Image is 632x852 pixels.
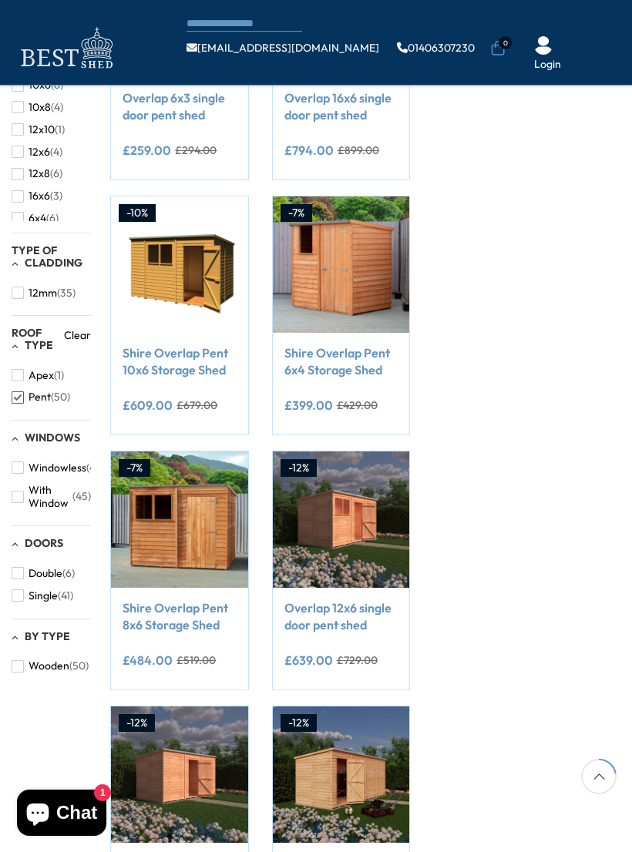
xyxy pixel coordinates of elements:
[12,655,89,677] button: Wooden
[12,163,62,185] button: 12x8
[273,196,409,333] img: Shire Overlap Pent 6x4 Storage Shed - Best Shed
[284,89,398,124] a: Overlap 16x6 single door pent shed
[12,386,70,408] button: Pent
[111,196,247,333] img: Shire Overlap Pent 10x6 Storage Shed - Best Shed
[12,207,59,230] button: 6x4
[29,123,55,136] span: 12x10
[29,484,72,510] span: With Window
[12,119,65,141] button: 12x10
[534,36,553,55] img: User Icon
[284,399,333,411] ins: £399.00
[123,399,173,411] ins: £609.00
[57,287,76,300] span: (35)
[284,144,334,156] ins: £794.00
[337,655,378,666] del: £729.00
[50,190,62,203] span: (3)
[12,23,119,73] img: logo
[337,400,378,411] del: £429.00
[29,79,51,92] span: 10x6
[29,659,69,673] span: Wooden
[86,461,99,475] span: (4)
[499,36,512,49] span: 0
[12,326,53,351] span: Roof Type
[123,654,173,666] ins: £484.00
[29,391,51,404] span: Pent
[25,431,80,444] span: Windows
[187,42,379,53] a: [EMAIL_ADDRESS][DOMAIN_NAME]
[12,479,91,515] button: With Window
[284,344,398,379] a: Shire Overlap Pent 6x4 Storage Shed
[69,659,89,673] span: (50)
[12,562,75,585] button: Double
[50,146,62,159] span: (4)
[72,490,91,503] span: (45)
[12,282,76,304] button: 12mm
[119,204,156,223] div: -10%
[29,190,50,203] span: 16x6
[29,369,54,382] span: Apex
[12,457,99,479] button: Windowless
[175,145,217,156] del: £294.00
[119,714,155,733] div: -12%
[29,101,51,114] span: 10x8
[25,629,70,643] span: By Type
[281,459,317,478] div: -12%
[12,141,62,163] button: 12x6
[111,451,247,588] img: Shire Overlap Pent 8x6 Storage Shed - Best Shed
[55,123,65,136] span: (1)
[50,167,62,180] span: (6)
[29,212,46,225] span: 6x4
[29,461,86,475] span: Windowless
[29,167,50,180] span: 12x8
[25,536,63,550] span: Doors
[51,101,63,114] span: (4)
[176,400,217,411] del: £679.00
[29,589,58,602] span: Single
[58,589,73,602] span: (41)
[490,41,506,56] a: 0
[338,145,379,156] del: £899.00
[12,585,73,607] button: Single
[51,79,63,92] span: (6)
[12,96,63,119] button: 10x8
[54,369,64,382] span: (1)
[284,654,333,666] ins: £639.00
[29,146,50,159] span: 12x6
[12,185,62,207] button: 16x6
[119,459,150,478] div: -7%
[12,243,82,269] span: Type of Cladding
[123,344,236,379] a: Shire Overlap Pent 10x6 Storage Shed
[281,204,312,223] div: -7%
[29,287,57,300] span: 12mm
[534,57,561,72] a: Login
[397,42,475,53] a: 01406307230
[51,391,70,404] span: (50)
[123,89,236,124] a: Overlap 6x3 single door pent shed
[281,714,317,733] div: -12%
[64,327,91,352] a: Clear
[123,599,236,634] a: Shire Overlap Pent 8x6 Storage Shed
[12,790,111,840] inbox-online-store-chat: Shopify online store chat
[46,212,59,225] span: (6)
[284,599,398,634] a: Overlap 12x6 single door pent shed
[123,144,171,156] ins: £259.00
[176,655,216,666] del: £519.00
[29,567,62,580] span: Double
[12,364,64,387] button: Apex
[62,567,75,580] span: (6)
